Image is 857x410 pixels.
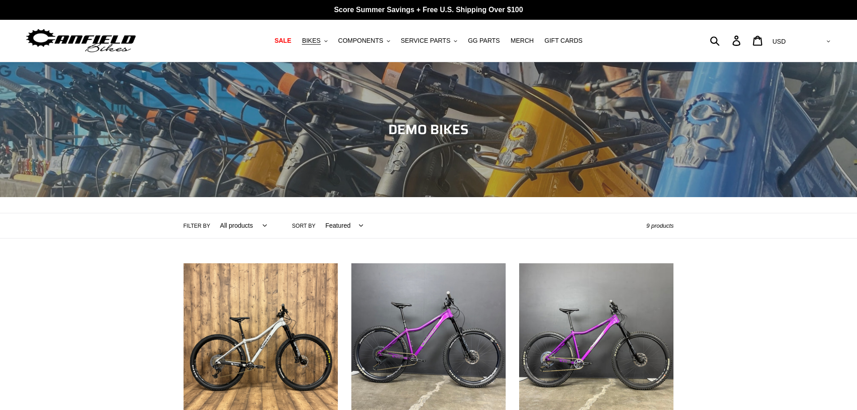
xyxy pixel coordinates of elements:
[646,222,674,229] span: 9 products
[463,35,504,47] a: GG PARTS
[540,35,587,47] a: GIFT CARDS
[274,37,291,45] span: SALE
[396,35,462,47] button: SERVICE PARTS
[334,35,395,47] button: COMPONENTS
[388,119,469,140] span: DEMO BIKES
[401,37,450,45] span: SERVICE PARTS
[302,37,320,45] span: BIKES
[544,37,583,45] span: GIFT CARDS
[184,222,211,230] label: Filter by
[468,37,500,45] span: GG PARTS
[25,27,137,55] img: Canfield Bikes
[270,35,296,47] a: SALE
[511,37,534,45] span: MERCH
[338,37,383,45] span: COMPONENTS
[715,31,738,50] input: Search
[292,222,315,230] label: Sort by
[506,35,538,47] a: MERCH
[297,35,332,47] button: BIKES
